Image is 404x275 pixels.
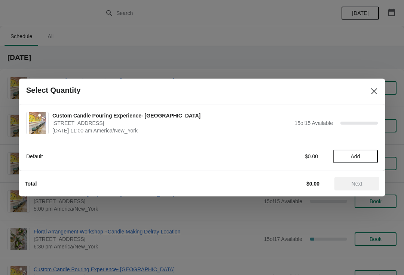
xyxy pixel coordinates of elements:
[294,120,333,126] span: 15 of 15 Available
[26,153,234,160] div: Default
[25,181,37,187] strong: Total
[306,181,319,187] strong: $0.00
[351,153,360,159] span: Add
[333,150,378,163] button: Add
[26,86,81,95] h2: Select Quantity
[367,85,381,98] button: Close
[52,112,291,119] span: Custom Candle Pouring Experience- [GEOGRAPHIC_DATA]
[52,119,291,127] span: [STREET_ADDRESS]
[29,112,46,134] img: Custom Candle Pouring Experience- Delray Beach | 415 East Atlantic Avenue, Delray Beach, FL, USA ...
[249,153,318,160] div: $0.00
[52,127,291,134] span: [DATE] 11:00 am America/New_York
